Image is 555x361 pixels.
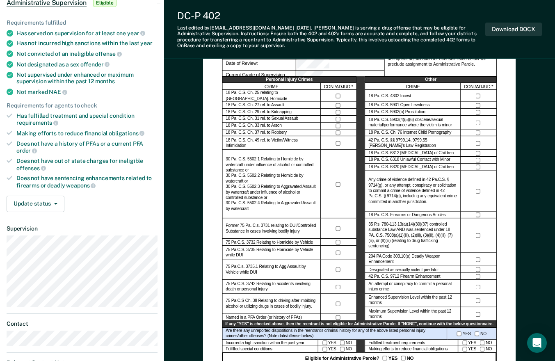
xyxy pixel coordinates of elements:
label: 18 Pa. C.S. 5901 Open Lewdness [369,103,430,108]
label: Designated as sexually violent predator [369,267,439,272]
label: An attempt or conspiracy to commit a personal injury crime [369,281,457,292]
div: Making efforts to reduce financial obligations [365,346,459,353]
span: weapons [66,182,96,189]
label: 30 Pa. C.S. 5502.1 Relating to Homicide by watercraft under influence of alcohol or controlled su... [226,157,317,212]
div: Does not have sentencing enhancements related to firearms or deadly [16,175,158,189]
div: Current Grade of Supervision [296,71,384,82]
div: Instructions: Review current offenses and criminal history for crimes which would disqualify the ... [384,37,497,82]
div: YES NO [458,346,497,353]
span: months [95,78,115,85]
label: Enhanced Supervision Level within the past 12 months [369,295,457,306]
span: obligations [109,130,144,137]
label: 18 Pa. C.S. Ch. 25 relating to [GEOGRAPHIC_DATA]. Homicide [226,91,317,102]
label: 18 Pa. C.S. Firearms or Dangerous Articles [369,212,446,218]
label: Named in a PFA Order (or history of PFAs) [226,315,302,320]
div: Current Grade of Supervision [222,71,296,82]
div: Has served on supervision for at least one [16,30,158,37]
label: 35 P.s. 780-113 13(a)(14)(30)(37) controlled substance Law AND was sentenced under 18 PA. C.S. 75... [369,222,457,249]
div: YES NO [318,340,357,346]
div: Not supervised under enhanced or maximum supervision within the past 12 [16,71,158,85]
div: CRIME [365,83,461,90]
div: Does not have a history of PFAs or a current PFA order [16,140,158,154]
span: [DATE] [295,25,311,31]
div: If any "YES" is checked above, then the reentrant is not eligible for Administrative Parole. If "... [222,321,497,328]
label: Maximum Supervision Level within the past 12 months [369,309,457,320]
div: CRIME [222,83,321,90]
div: Does not have out of state charges for ineligible [16,158,158,171]
div: YES NO [458,340,497,346]
div: Making efforts to reduce financial [16,130,158,137]
div: CON./ADJUD.* [461,83,497,90]
label: 18 Pa. C.S. Ch. 27 rel. to Assault [226,103,284,108]
div: Requirements for agents to check [7,102,158,109]
div: Requirements fulfilled [7,19,158,26]
label: 18 Pa. C.S. 6320 [MEDICAL_DATA] of Children [369,165,454,170]
dt: Contact [7,320,158,327]
label: 18 Pa. C.S. Ch. 33 rel. to Arson [226,123,282,129]
label: 18 Pa. C.S. Ch. 31 rel. to Sexual Assault [226,117,298,122]
div: Open Intercom Messenger [527,333,547,353]
label: 75 Pa.C.S. 3742 Relating to accidents involving death or personal injury [226,281,317,292]
span: offense [95,50,122,57]
div: YES NO [318,346,357,353]
div: Fulfilled special conditions [222,346,318,353]
label: 204 PA Code 303.10(a) Deadly Weapon Enhancement [369,254,457,265]
label: 42 Pa. C.S. §§ 9799.14, 9799.55 [PERSON_NAME]’s Law Registration [369,138,457,149]
span: year [140,40,152,46]
label: 18 Pa. C.S. 4302 Incest [369,94,411,99]
div: Are there any unreported dispositions in the reentrant's criminal history for any of the above li... [222,328,447,340]
label: Any crime of violence defined in 42 Pa.C.S. § 9714(g), or any attempt, conspiracy or solicitation... [369,178,457,205]
div: Personal Injury Crimes [222,77,356,84]
span: NAE [49,89,67,95]
label: 42 Pa. C.S. 9712 Firearm Enhancement [369,274,441,279]
div: Other [365,77,497,84]
label: 18 Pa. C.S. Ch. 29 rel. to Kidnapping [226,110,292,115]
div: YES NO [448,328,497,340]
div: Has not incurred high sanctions within the last [16,40,158,47]
div: Not marked [16,88,158,96]
div: Not designated as a sex [16,61,158,68]
div: CON./ADJUD.* [321,83,357,90]
label: Former 75 Pa. C.s. 3731 relating to DUI/Controlled Substance in cases involving bodily injury [226,224,317,235]
span: requirements [16,119,58,126]
label: 75 Pa.C.s. 3735.1 Relating to Agg Assault by Vehicle while DUI [226,265,317,276]
label: 75 Pa.C.S Ch. 38 Relating to driving after imbibing alcohol or utilizing drugs in cases of bodily... [226,299,317,310]
span: year [127,30,145,37]
label: 18 Pa. C.S. 5902(b) Prostitution [369,110,425,115]
label: 18 Pa. C.S. Ch. 49 rel. to Victim/Witness Intimidation [226,138,317,149]
label: 18 Pa. C.S. 6318 Unlawful Contact with Minor [369,158,450,163]
div: DC-P 402 [177,10,485,22]
label: 75 Pa.C.S. 3735 Relating to Homicide by Vehicle while DUI [226,247,317,258]
div: Has fulfilled treatment and special condition [16,112,158,126]
div: Date of Review: [296,60,384,71]
div: Date of Review: [222,60,296,71]
div: Fulfilled treatment requirements [365,340,459,346]
label: 18 Pa. C.S. Ch. 76 Internet Child Pornography [369,130,452,136]
label: 18 Pa. C.S. 5903(4)(5)(6) obscene/sexual material/performance where the victim is minor [369,117,457,128]
span: offenses [16,165,46,171]
label: 18 Pa. C.S. Ch. 37 rel. to Robbery [226,130,287,136]
dt: Supervision [7,225,158,232]
div: Incurred a high sanction within the past year [222,340,318,346]
button: Update status [7,196,64,212]
label: 18 Pa. C.S. 6312 [MEDICAL_DATA] of Children [369,151,454,156]
button: Download DOCX [485,23,542,36]
div: Last edited by [EMAIL_ADDRESS][DOMAIN_NAME] . [PERSON_NAME] is serving a drug offense that may be... [177,25,485,49]
label: 75 Pa.C.S. 3732 Relating to Homicide by Vehicle [226,240,313,245]
div: Not convicted of an ineligible [16,50,158,57]
span: offender [80,61,110,68]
